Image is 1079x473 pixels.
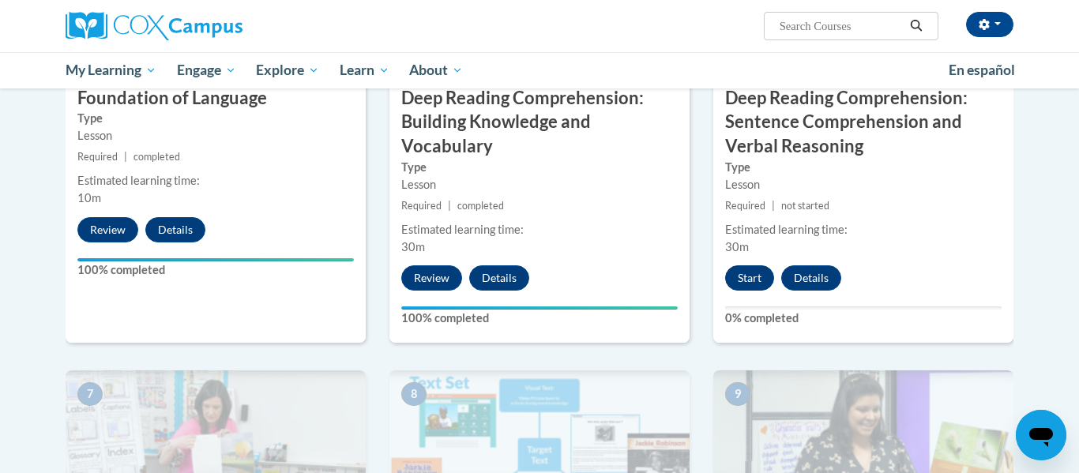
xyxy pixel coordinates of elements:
label: Type [77,110,354,127]
span: | [124,151,127,163]
span: 10m [77,191,101,205]
a: My Learning [55,52,167,88]
div: Estimated learning time: [725,221,1002,238]
button: Details [145,217,205,242]
div: Lesson [725,176,1002,193]
span: Learn [340,61,389,80]
h3: Foundation of Language [66,86,366,111]
span: 30m [725,240,749,253]
div: Estimated learning time: [401,221,678,238]
button: Search [904,17,928,36]
a: Cox Campus [66,12,366,40]
span: 7 [77,382,103,406]
h3: Deep Reading Comprehension: Sentence Comprehension and Verbal Reasoning [713,86,1013,159]
button: Start [725,265,774,291]
label: 100% completed [401,310,678,327]
span: About [409,61,463,80]
a: Explore [246,52,329,88]
button: Details [781,265,841,291]
span: | [448,200,451,212]
iframe: Button to launch messaging window [1016,410,1066,460]
span: Engage [177,61,236,80]
a: Learn [329,52,400,88]
div: Your progress [401,306,678,310]
span: Required [77,151,118,163]
button: Account Settings [966,12,1013,37]
div: Estimated learning time: [77,172,354,190]
label: Type [725,159,1002,176]
input: Search Courses [778,17,904,36]
button: Details [469,265,529,291]
span: En español [949,62,1015,78]
label: 0% completed [725,310,1002,327]
a: Engage [167,52,246,88]
label: 100% completed [77,261,354,279]
span: 8 [401,382,427,406]
span: | [772,200,775,212]
div: Lesson [77,127,354,145]
span: 9 [725,382,750,406]
span: Explore [256,61,319,80]
span: Required [401,200,442,212]
a: About [400,52,474,88]
span: Required [725,200,765,212]
h3: Deep Reading Comprehension: Building Knowledge and Vocabulary [389,86,690,159]
span: My Learning [66,61,156,80]
label: Type [401,159,678,176]
div: Main menu [42,52,1037,88]
div: Your progress [77,258,354,261]
span: not started [781,200,829,212]
div: Lesson [401,176,678,193]
button: Review [401,265,462,291]
img: Cox Campus [66,12,242,40]
span: 30m [401,240,425,253]
a: En español [938,54,1025,87]
span: completed [457,200,504,212]
span: completed [133,151,180,163]
button: Review [77,217,138,242]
